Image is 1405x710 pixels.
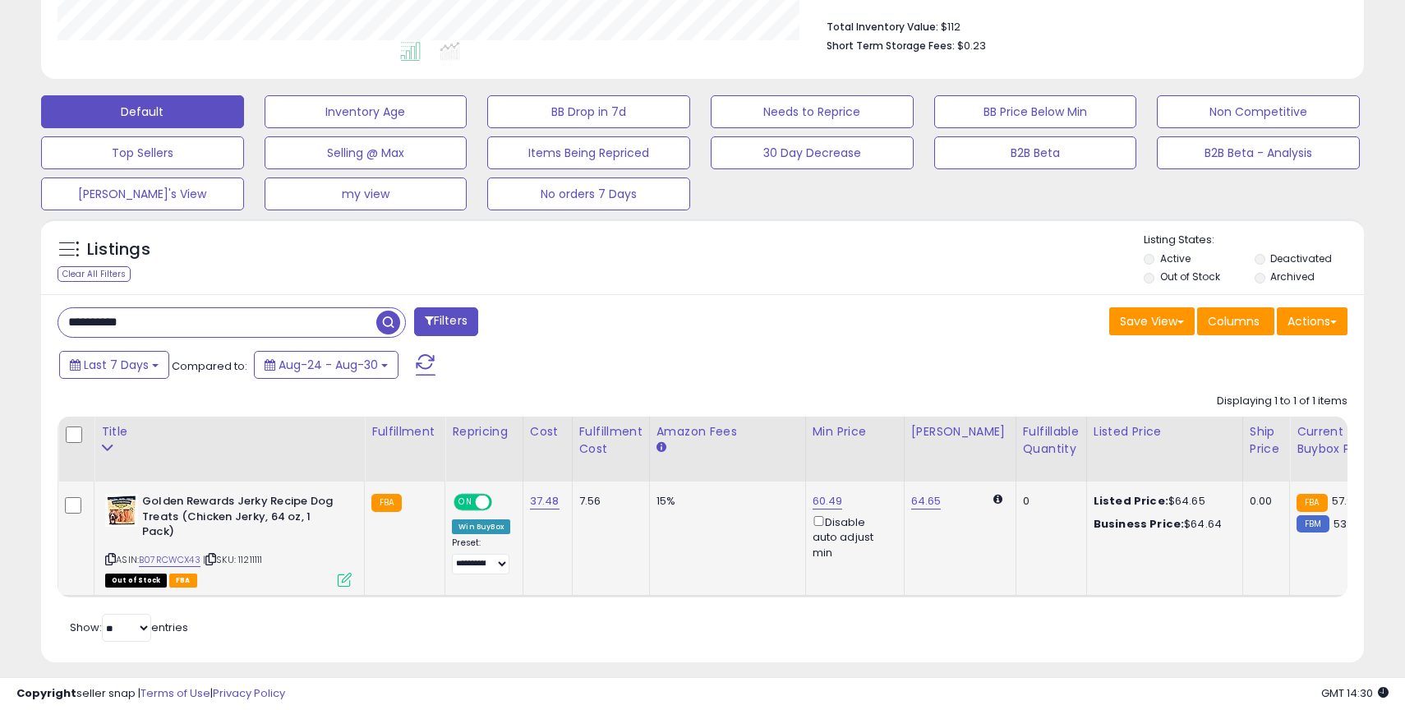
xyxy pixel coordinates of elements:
div: Preset: [452,537,510,574]
span: FBA [169,574,197,588]
div: Clear All Filters [58,266,131,282]
div: [PERSON_NAME] [911,423,1009,440]
button: my view [265,177,468,210]
div: Disable auto adjust min [813,513,891,560]
div: Repricing [452,423,516,440]
div: Fulfillable Quantity [1023,423,1080,458]
span: Aug-24 - Aug-30 [279,357,378,373]
span: Columns [1208,313,1260,330]
b: Listed Price: [1094,493,1168,509]
button: Default [41,95,244,128]
div: seller snap | | [16,686,285,702]
button: Filters [414,307,478,336]
div: Fulfillment Cost [579,423,643,458]
a: 60.49 [813,493,843,509]
div: Min Price [813,423,897,440]
a: Privacy Policy [213,685,285,701]
b: Business Price: [1094,516,1184,532]
img: 51U+sGvgnNL._SL40_.jpg [105,494,138,527]
button: Columns [1197,307,1274,335]
label: Deactivated [1270,251,1332,265]
b: Total Inventory Value: [827,20,938,34]
span: 53 [1334,516,1347,532]
div: Cost [530,423,565,440]
span: Last 7 Days [84,357,149,373]
button: Actions [1277,307,1347,335]
span: Compared to: [172,358,247,374]
span: 57.99 [1332,493,1361,509]
p: Listing States: [1144,233,1363,248]
div: 15% [656,494,793,509]
button: BB Price Below Min [934,95,1137,128]
span: OFF [490,496,516,509]
button: Selling @ Max [265,136,468,169]
a: 37.48 [530,493,560,509]
small: FBA [1297,494,1327,512]
div: Title [101,423,357,440]
button: Top Sellers [41,136,244,169]
label: Archived [1270,270,1315,284]
button: Non Competitive [1157,95,1360,128]
div: ASIN: [105,494,352,585]
li: $112 [827,16,1335,35]
span: 2025-09-7 14:30 GMT [1321,685,1389,701]
button: BB Drop in 7d [487,95,690,128]
b: Golden Rewards Jerky Recipe Dog Treats (Chicken Jerky, 64 oz, 1 Pack) [142,494,342,544]
button: B2B Beta - Analysis [1157,136,1360,169]
div: 7.56 [579,494,637,509]
a: 64.65 [911,493,942,509]
label: Out of Stock [1160,270,1220,284]
button: Last 7 Days [59,351,169,379]
button: B2B Beta [934,136,1137,169]
span: $0.23 [957,38,986,53]
button: No orders 7 Days [487,177,690,210]
b: Short Term Storage Fees: [827,39,955,53]
button: Aug-24 - Aug-30 [254,351,398,379]
label: Active [1160,251,1191,265]
h5: Listings [87,238,150,261]
button: Inventory Age [265,95,468,128]
span: ON [455,496,476,509]
button: Save View [1109,307,1195,335]
small: Amazon Fees. [656,440,666,455]
button: 30 Day Decrease [711,136,914,169]
button: [PERSON_NAME]'s View [41,177,244,210]
div: $64.65 [1094,494,1230,509]
div: Fulfillment [371,423,438,440]
a: Terms of Use [140,685,210,701]
button: Items Being Repriced [487,136,690,169]
span: | SKU: 11211111 [203,553,263,566]
div: Amazon Fees [656,423,799,440]
div: Listed Price [1094,423,1236,440]
strong: Copyright [16,685,76,701]
span: All listings that are currently out of stock and unavailable for purchase on Amazon [105,574,167,588]
small: FBA [371,494,402,512]
span: Show: entries [70,620,188,635]
div: Displaying 1 to 1 of 1 items [1217,394,1347,409]
div: 0 [1023,494,1074,509]
small: FBM [1297,515,1329,532]
div: 0.00 [1250,494,1277,509]
div: Win BuyBox [452,519,510,534]
a: B07RCWCX43 [139,553,200,567]
button: Needs to Reprice [711,95,914,128]
div: Ship Price [1250,423,1283,458]
div: Current Buybox Price [1297,423,1381,458]
div: $64.64 [1094,517,1230,532]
